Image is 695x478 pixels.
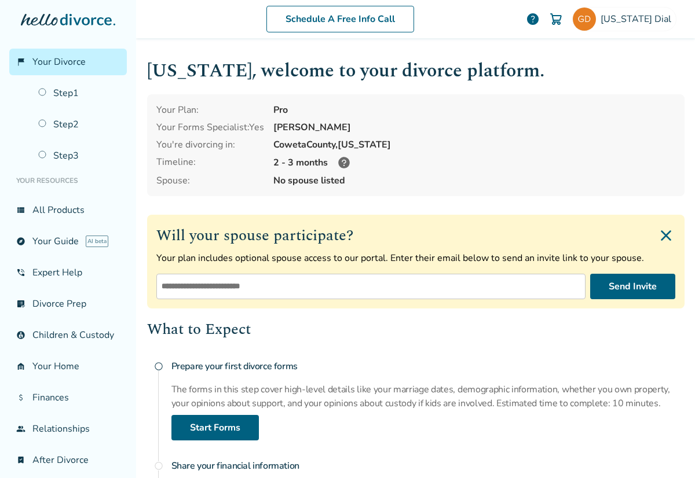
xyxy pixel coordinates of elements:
span: Your Divorce [32,56,86,68]
h4: Prepare your first divorce forms [171,355,685,378]
span: AI beta [86,236,108,247]
span: attach_money [16,393,25,402]
span: account_child [16,330,25,340]
h4: Share your financial information [171,454,685,477]
div: Coweta County, [US_STATE] [273,138,675,151]
a: attach_moneyFinances [9,384,127,411]
p: The forms in this step cover high-level details like your marriage dates, demographic information... [171,383,685,410]
span: [US_STATE] Dial [601,13,676,25]
span: view_list [16,205,25,215]
button: Send Invite [590,274,675,299]
span: explore [16,237,25,246]
div: Your Plan: [156,104,264,116]
img: Cart [549,12,563,26]
span: radio_button_unchecked [154,362,163,371]
a: groupRelationships [9,416,127,442]
h2: Will your spouse participate? [156,224,675,247]
span: phone_in_talk [16,268,25,277]
span: radio_button_unchecked [154,461,163,470]
a: garage_homeYour Home [9,353,127,380]
li: Your Resources [9,169,127,192]
a: flag_2Your Divorce [9,49,127,75]
a: help [526,12,540,26]
a: view_listAll Products [9,197,127,223]
h2: What to Expect [147,318,685,341]
div: Your Forms Specialist: Yes [156,121,264,134]
span: garage_home [16,362,25,371]
a: Schedule A Free Info Call [266,6,414,32]
a: phone_in_talkExpert Help [9,259,127,286]
a: Step2 [31,111,127,138]
span: Spouse: [156,174,264,187]
a: Step1 [31,80,127,106]
div: You're divorcing in: [156,138,264,151]
span: list_alt_check [16,299,25,308]
span: No spouse listed [273,174,675,187]
div: [PERSON_NAME] [273,121,675,134]
a: exploreYour GuideAI beta [9,228,127,255]
div: 2 - 3 months [273,156,675,170]
span: flag_2 [16,57,25,67]
a: Start Forms [171,415,259,440]
span: bookmark_check [16,455,25,465]
div: Pro [273,104,675,116]
div: Timeline: [156,156,264,170]
span: group [16,424,25,433]
a: account_childChildren & Custody [9,322,127,348]
p: Your plan includes optional spouse access to our portal. Enter their email below to send an invit... [156,252,675,264]
img: gail+georgia@blueskiesmediation.com [573,8,596,31]
a: list_alt_checkDivorce Prep [9,291,127,317]
a: Step3 [31,142,127,169]
h1: [US_STATE] , welcome to your divorce platform. [147,57,685,85]
a: bookmark_checkAfter Divorce [9,447,127,473]
img: Close invite form [657,226,675,245]
iframe: Chat Widget [637,422,695,478]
